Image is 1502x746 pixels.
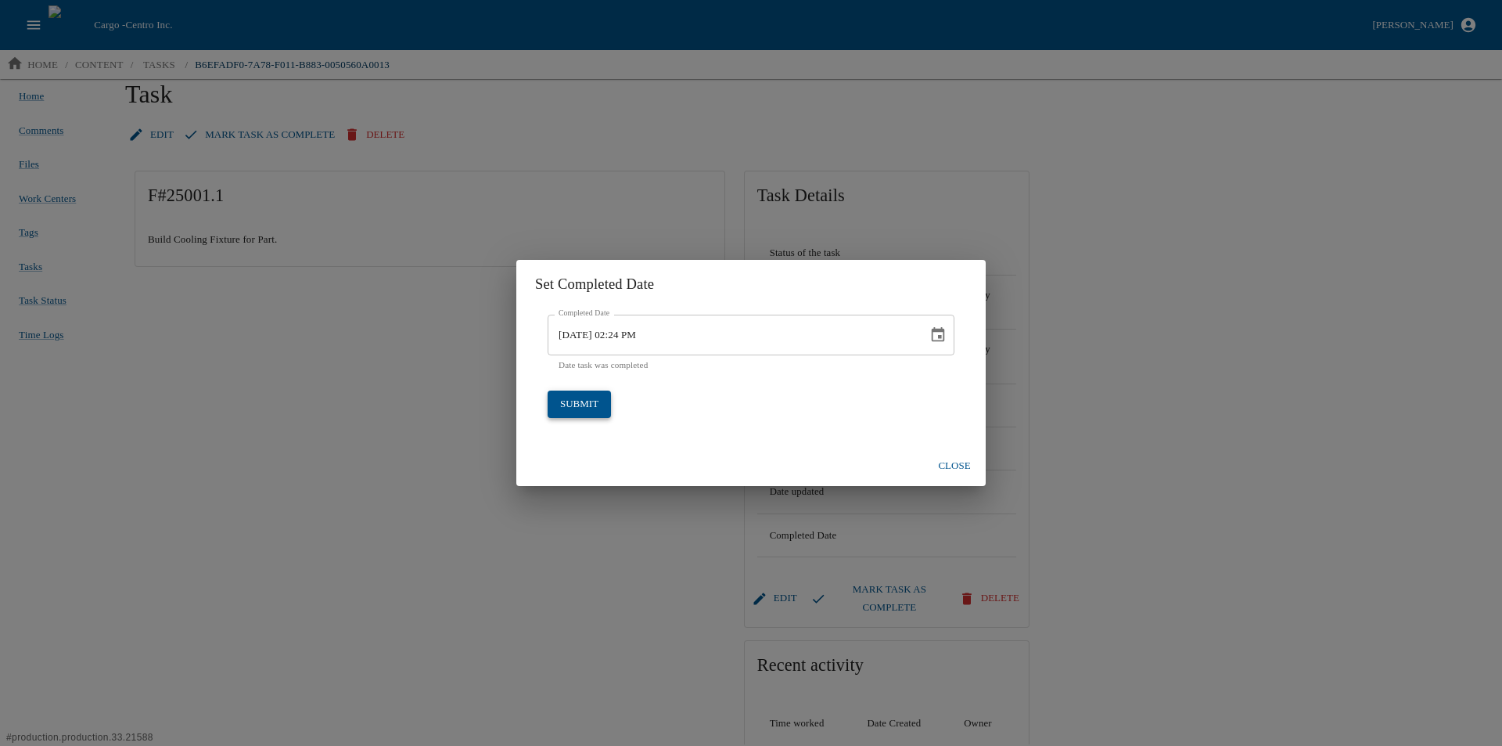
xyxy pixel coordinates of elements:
[548,315,917,355] input: MM/DD/YYYY hh:mm aa
[923,320,953,350] button: Choose date, selected date is Aug 13, 2025
[548,391,611,418] button: submit
[516,260,986,308] h2: Set Completed Date
[559,308,609,319] label: Completed Date
[559,358,943,372] p: Date task was completed
[929,452,979,480] button: Close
